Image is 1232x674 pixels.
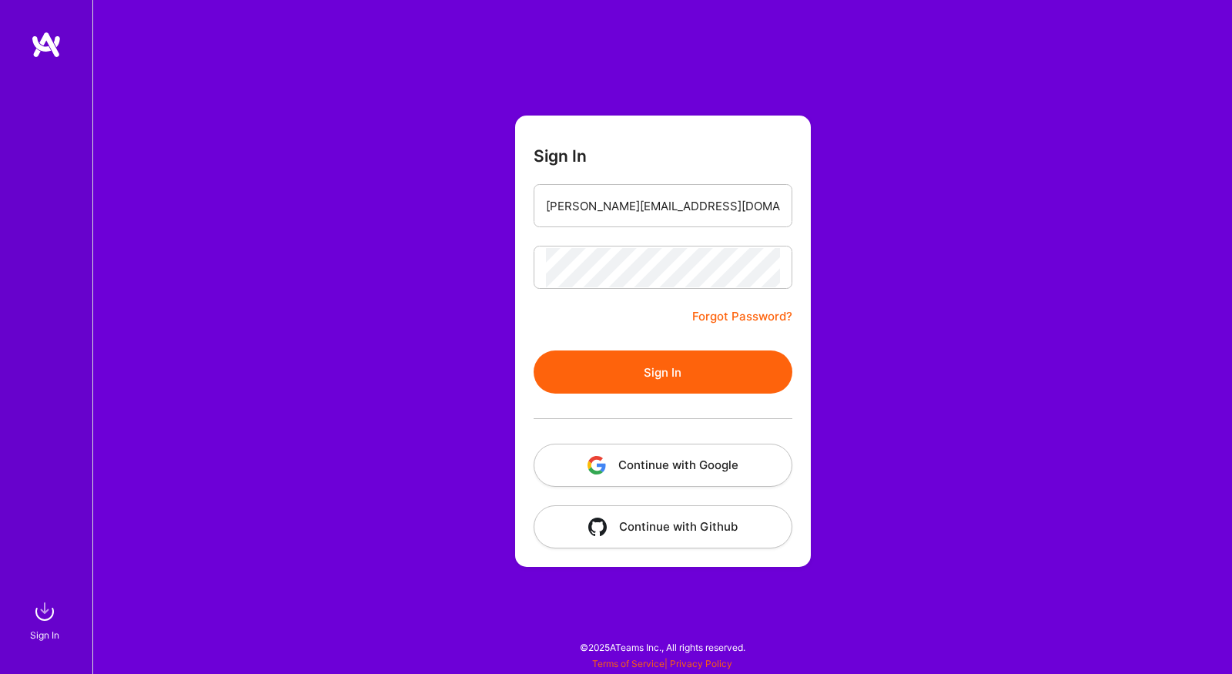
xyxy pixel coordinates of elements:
a: Forgot Password? [692,307,792,326]
a: Terms of Service [592,658,665,669]
a: Privacy Policy [670,658,732,669]
img: icon [588,456,606,474]
button: Continue with Github [534,505,792,548]
button: Continue with Google [534,444,792,487]
input: Email... [546,186,780,226]
a: sign inSign In [32,596,60,643]
img: logo [31,31,62,59]
div: Sign In [30,627,59,643]
div: © 2025 ATeams Inc., All rights reserved. [92,628,1232,666]
button: Sign In [534,350,792,394]
img: icon [588,518,607,536]
img: sign in [29,596,60,627]
h3: Sign In [534,146,587,166]
span: | [592,658,732,669]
